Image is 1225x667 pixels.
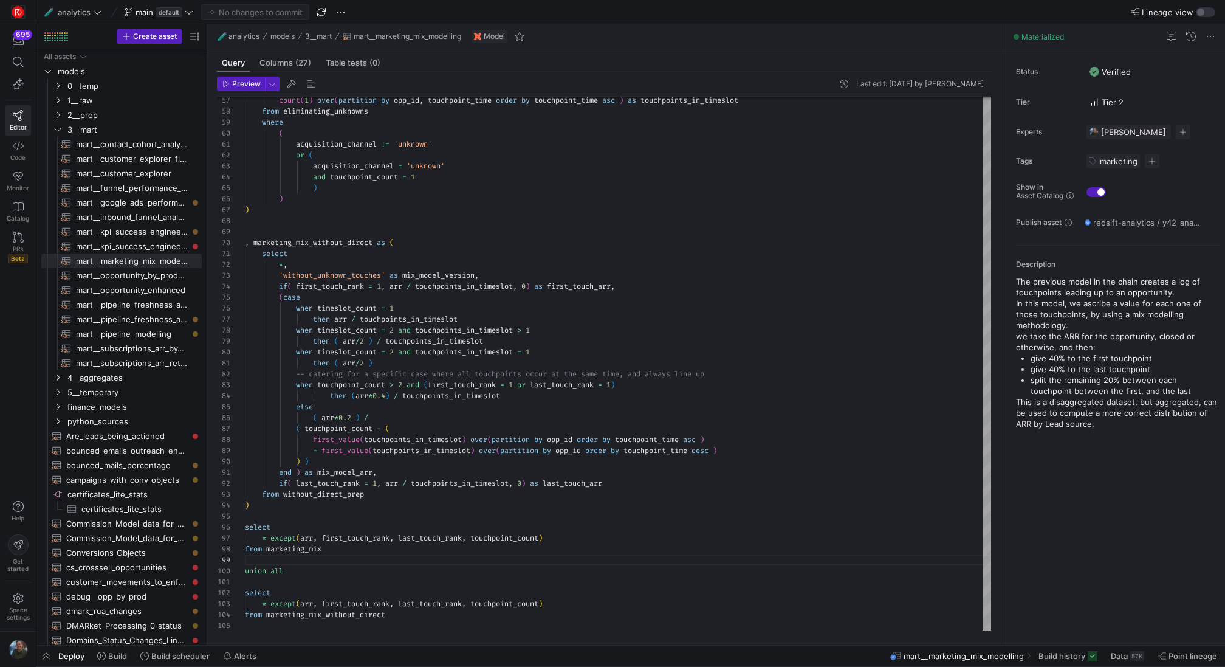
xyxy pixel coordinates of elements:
a: mart__opportunity_enhanced​​​​​​​​​​ [41,283,202,297]
span: certificates_lite_stats​​​​​​​​​ [81,502,188,516]
a: mart__funnel_performance_analysis__monthly_with_forecast​​​​​​​​​​ [41,181,202,195]
span: cs_crosssell_opportunities​​​​​​​​​​ [66,561,188,575]
span: mart__customer_explorer​​​​​​​​​​ [76,167,188,181]
span: ) [526,282,530,291]
a: mart__contact_cohort_analysis​​​​​​​​​​ [41,137,202,151]
div: 69 [217,226,230,237]
div: 57 [217,95,230,106]
span: / [351,314,355,324]
span: 0__temp [67,79,200,93]
span: mart__funnel_performance_analysis__monthly_with_forecast​​​​​​​​​​ [76,181,188,195]
span: , [513,282,517,291]
span: Help [10,514,26,522]
span: finance_models [67,400,200,414]
span: analytics [58,7,91,17]
span: Build scheduler [151,651,210,661]
div: Press SPACE to select this row. [41,268,202,283]
div: 65 [217,182,230,193]
a: bounced_emails_outreach_enhanced​​​​​​​​​​ [41,443,202,458]
span: Commission_Model_data_for_AEs_and_SDRs_sdroutput​​​​​​​​​​ [66,531,188,545]
button: Getstarted [5,530,31,577]
span: ( [334,336,338,346]
span: 5__temporary [67,385,200,399]
button: https://storage.googleapis.com/y42-prod-data-exchange/images/6IdsliWYEjCj6ExZYNtk9pMT8U8l8YHLguyz... [5,637,31,662]
span: , [245,238,249,247]
span: Get started [7,558,29,572]
span: 1 [377,282,381,291]
img: Verified [1089,67,1099,77]
span: 🧪 [218,32,226,41]
span: Point lineage [1168,651,1217,661]
span: mart__marketing_mix_modelling [354,32,461,41]
a: Domains_Status_Changes_Linked_to_Implementation_Projects​​​​​​​​​​ [41,633,202,648]
span: by [521,95,530,105]
span: / [407,282,411,291]
a: mart__kpi_success_engineering_historical​​​​​​​​​​ [41,224,202,239]
div: Press SPACE to select this row. [41,151,202,166]
span: 4__aggregates [67,371,200,385]
span: Show in Asset Catalog [1016,183,1063,200]
span: 3__mart [305,32,332,41]
div: Press SPACE to select this row. [41,224,202,239]
span: certificates_lite_stats​​​​​​​​ [67,488,200,502]
div: Press SPACE to select this row. [41,341,202,356]
span: Preview [232,80,261,88]
button: Help [5,496,31,527]
span: case [283,292,300,302]
button: mart__marketing_mix_modelling [340,29,464,44]
span: then [313,314,330,324]
span: 1 [304,95,309,105]
span: 1 [526,347,530,357]
span: Tags [1016,157,1077,165]
span: 'unknown' [394,139,432,149]
button: Data57K [1105,646,1150,666]
span: Materialized [1021,32,1064,41]
p: Description [1016,260,1220,269]
div: 76 [217,303,230,314]
div: 68 [217,215,230,226]
span: 3__mart [67,123,200,137]
a: cs_crosssell_opportunities​​​​​​​​​​ [41,560,202,575]
span: Beta [8,254,28,263]
span: mart__opportunity_by_product_line​​​​​​​​​​ [76,269,188,283]
div: Press SPACE to select this row. [41,195,202,210]
span: customer_movements_to_enforcement​​​​​​​​​​ [66,575,188,589]
span: main [136,7,153,17]
a: Conversions_Objects​​​​​​​​​​ [41,545,202,560]
span: 1__raw [67,94,200,108]
div: 695 [13,30,32,40]
span: touchpoints_in_timeslot [385,336,483,346]
span: ) [279,194,283,204]
div: Press SPACE to select this row. [41,137,202,151]
span: touchpoints_in_timeslot [415,282,513,291]
span: Model [484,32,505,41]
a: Monitor [5,166,31,196]
span: and [398,347,411,357]
span: mart__pipeline_freshness_analysis_with_renewals​​​​​​​​​​ [76,298,188,312]
div: 70 [217,237,230,248]
span: arr [334,314,347,324]
div: 64 [217,171,230,182]
span: = [381,303,385,313]
span: Publish asset [1016,218,1062,227]
button: VerifiedVerified [1086,64,1134,80]
span: = [402,172,407,182]
span: count [279,95,300,105]
span: = [381,325,385,335]
span: (0) [369,59,380,67]
div: 74 [217,281,230,292]
span: Alerts [234,651,256,661]
span: by [381,95,389,105]
span: touchpoint_count [330,172,398,182]
span: debug__opp_by_prod​​​​​​​​​​ [66,590,188,604]
span: touchpoints_in_timeslot [360,314,458,324]
span: DMARket_Processing_0_status​​​​​​​​​​ [66,619,188,633]
div: Press SPACE to select this row. [41,254,202,268]
a: mart__marketing_mix_modelling​​​​​​​​​​ [41,254,202,268]
a: Catalog [5,196,31,227]
a: https://storage.googleapis.com/y42-prod-data-exchange/images/C0c2ZRu8XU2mQEXUlKrTCN4i0dD3czfOt8UZ... [5,2,31,22]
button: Build history [1033,646,1103,666]
div: Press SPACE to select this row. [41,239,202,254]
span: (27) [295,59,311,67]
p: In this model, we ascribe a value for each one of those touchpoints, by using a mix modelling met... [1016,298,1220,331]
